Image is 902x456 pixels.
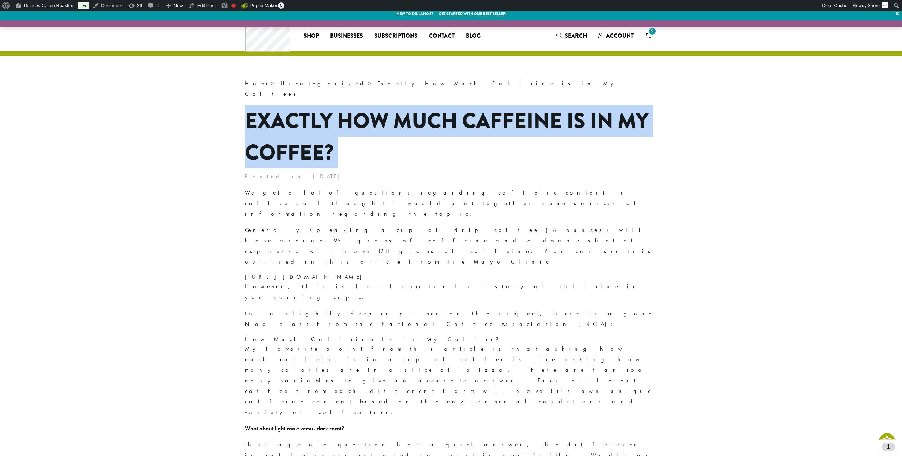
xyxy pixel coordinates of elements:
[245,171,657,182] p: Posted on [DATE]
[298,30,325,42] a: Shop
[867,3,880,8] span: Shero
[304,32,319,41] span: Shop
[245,273,657,281] div: [URL][DOMAIN_NAME]
[606,32,634,40] span: Account
[245,335,504,343] a: How Much Caffeine Is In My Coffee?
[245,225,657,267] p: Generally speaking a cup of drip coffee (8 ounces) will have around 96 grams of caffeine and a do...
[892,7,902,20] a: ×
[245,425,344,432] strong: What about light roast versus dark roast?
[565,32,587,40] span: Search
[231,4,236,8] div: Focus keyphrase not set
[245,344,657,418] p: My favorite point from this article is that asking how much caffeine is in a cup of coffee is lik...
[78,2,89,9] a: Live
[245,105,657,168] h1: Exactly How Much Caffeine is in My Coffee?
[245,281,657,302] p: However, this is far from the full story of caffeine in you morning cup…
[330,32,363,41] span: Businesses
[280,80,368,87] a: Uncategorized
[245,80,617,98] span: > >
[439,11,506,17] a: Get started with our best seller
[245,80,271,87] a: Home
[551,30,593,42] a: Search
[278,2,284,9] span: 0
[245,187,657,219] p: We get a lot of questions regarding caffeine content in coffee so I thought I would put together ...
[466,32,481,41] span: Blog
[374,32,418,41] span: Subscriptions
[648,26,657,36] span: 9
[245,80,617,98] span: Exactly How Much Caffeine is in My Coffee?
[429,32,455,41] span: Contact
[245,308,657,329] p: For a slightly deeper primer on the subject, here is a good blog post from the National Coffee As...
